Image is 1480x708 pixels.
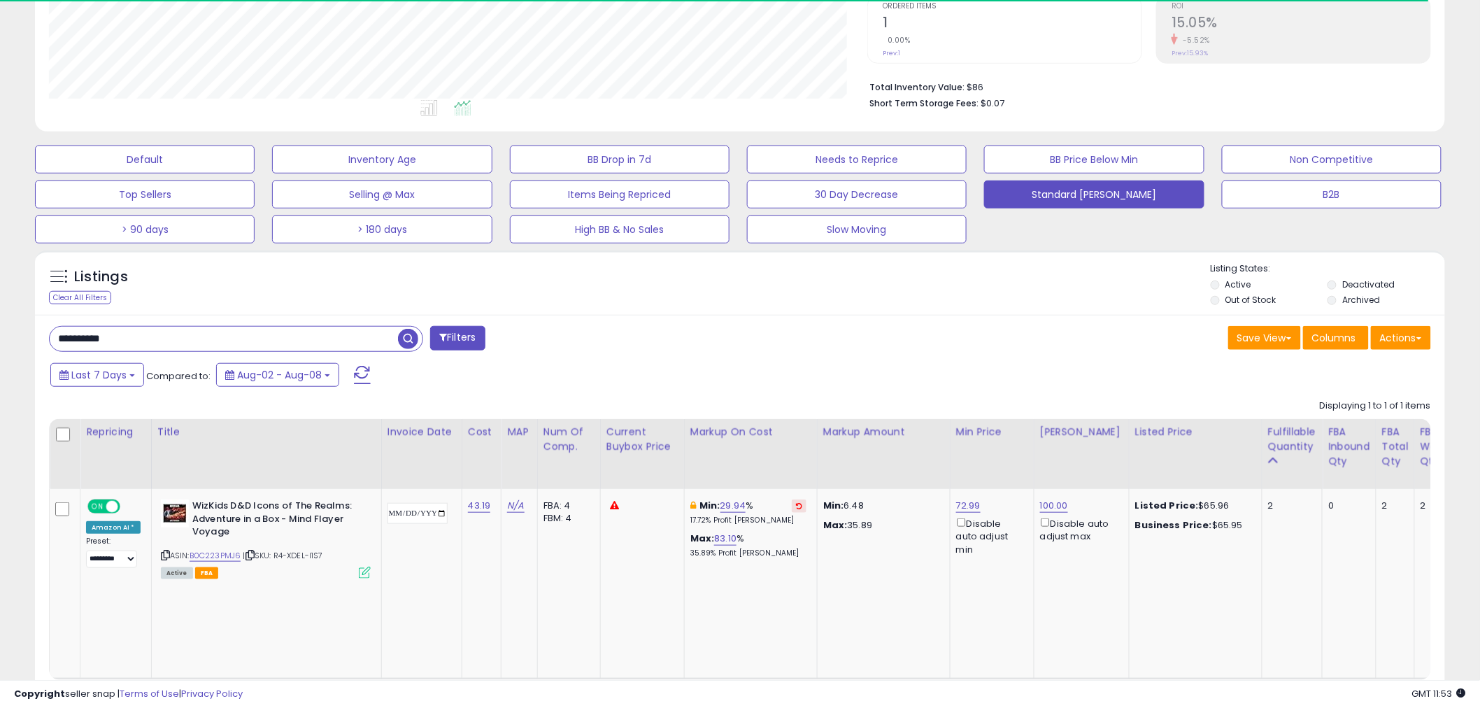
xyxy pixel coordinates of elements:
[1225,278,1251,290] label: Active
[272,180,492,208] button: Selling @ Max
[690,501,696,510] i: This overrides the store level min markup for this listing
[146,369,211,383] span: Compared to:
[1268,425,1316,454] div: Fulfillable Quantity
[71,368,127,382] span: Last 7 Days
[1225,294,1276,306] label: Out of Stock
[1421,500,1474,512] div: 2
[1040,425,1123,439] div: [PERSON_NAME]
[543,500,590,512] div: FBA: 4
[510,180,730,208] button: Items Being Repriced
[543,425,595,454] div: Num of Comp.
[237,368,322,382] span: Aug-02 - Aug-08
[1412,687,1466,700] span: 2025-08-16 11:53 GMT
[86,537,141,568] div: Preset:
[161,500,189,528] img: 519oC2-PIaL._SL40_.jpg
[883,49,900,57] small: Prev: 1
[1135,425,1256,439] div: Listed Price
[49,291,111,304] div: Clear All Filters
[883,3,1141,10] span: Ordered Items
[1222,180,1442,208] button: B2B
[1328,500,1365,512] div: 0
[1222,146,1442,174] button: Non Competitive
[699,499,720,512] b: Min:
[1371,326,1431,350] button: Actions
[216,363,339,387] button: Aug-02 - Aug-08
[1135,518,1212,532] b: Business Price:
[1342,294,1380,306] label: Archived
[823,425,944,439] div: Markup Amount
[14,687,65,700] strong: Copyright
[1211,262,1445,276] p: Listing States:
[1312,331,1356,345] span: Columns
[747,215,967,243] button: Slow Moving
[430,326,485,351] button: Filters
[468,425,496,439] div: Cost
[161,567,193,579] span: All listings currently available for purchase on Amazon
[956,425,1028,439] div: Min Price
[684,419,817,489] th: The percentage added to the cost of goods (COGS) that forms the calculator for Min & Max prices.
[89,501,106,513] span: ON
[690,516,806,525] p: 17.72% Profit [PERSON_NAME]
[507,499,524,513] a: N/A
[690,532,715,545] b: Max:
[956,499,981,513] a: 72.99
[1135,500,1251,512] div: $65.96
[1328,425,1370,469] div: FBA inbound Qty
[883,35,911,45] small: 0.00%
[510,146,730,174] button: BB Drop in 7d
[35,215,255,243] button: > 90 days
[161,500,371,577] div: ASIN:
[1178,35,1210,45] small: -5.52%
[1382,500,1404,512] div: 2
[690,500,806,525] div: %
[981,97,1004,110] span: $0.07
[195,567,219,579] span: FBA
[35,146,255,174] button: Default
[387,425,456,439] div: Invoice Date
[1172,15,1430,34] h2: 15.05%
[883,15,1141,34] h2: 1
[272,215,492,243] button: > 180 days
[1320,399,1431,413] div: Displaying 1 to 1 of 1 items
[823,519,939,532] p: 35.89
[984,180,1204,208] button: Standard [PERSON_NAME]
[192,500,362,542] b: WizKids D&D Icons of The Realms: Adventure in a Box - Mind Flayer Voyage
[50,363,144,387] button: Last 7 Days
[1172,3,1430,10] span: ROI
[468,499,491,513] a: 43.19
[181,687,243,700] a: Privacy Policy
[35,180,255,208] button: Top Sellers
[690,532,806,558] div: %
[1421,425,1479,469] div: FBA Warehouse Qty
[86,521,141,534] div: Amazon AI *
[690,425,811,439] div: Markup on Cost
[956,516,1023,556] div: Disable auto adjust min
[14,688,243,701] div: seller snap | |
[1342,278,1395,290] label: Deactivated
[984,146,1204,174] button: BB Price Below Min
[507,425,531,439] div: MAP
[1303,326,1369,350] button: Columns
[118,501,141,513] span: OFF
[381,419,462,489] th: CSV column name: cust_attr_3_Invoice Date
[720,499,746,513] a: 29.94
[690,548,806,558] p: 35.89% Profit [PERSON_NAME]
[1135,519,1251,532] div: $65.95
[543,512,590,525] div: FBM: 4
[823,518,848,532] strong: Max:
[74,267,128,287] h5: Listings
[823,500,939,512] p: 6.48
[272,146,492,174] button: Inventory Age
[120,687,179,700] a: Terms of Use
[1172,49,1208,57] small: Prev: 15.93%
[1040,516,1118,543] div: Disable auto adjust max
[190,550,241,562] a: B0C223PMJ6
[1382,425,1409,469] div: FBA Total Qty
[1135,499,1199,512] b: Listed Price:
[796,502,802,509] i: Revert to store-level Min Markup
[869,78,1421,94] li: $86
[823,499,844,512] strong: Min:
[869,81,965,93] b: Total Inventory Value:
[1228,326,1301,350] button: Save View
[86,425,145,439] div: Repricing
